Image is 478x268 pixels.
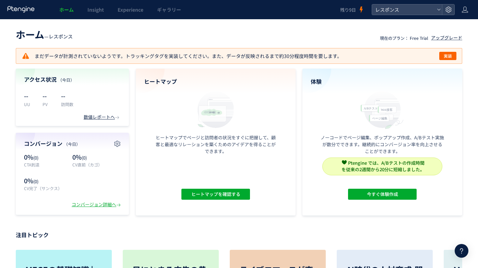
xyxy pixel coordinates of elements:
[157,6,181,13] span: ギャラリー
[24,75,121,83] h4: アクセス状況
[72,201,122,208] div: コンバージョン詳細へ
[24,140,121,148] h4: コンバージョン
[24,185,69,191] p: CV完了（サンクス）
[72,162,121,167] p: CV直前（カゴ）
[348,189,417,200] button: 今すぐ体験作成
[49,33,73,40] span: レスポンス
[439,52,456,60] button: 実装
[61,101,73,107] p: 訪問数
[321,134,444,155] p: ノーコードでページ編集、ポップアップ作成、A/Bテスト実施が数分でできます。継続的にコンバージョン率を向上させることができます。
[357,90,407,130] img: home_experience_onbo_jp-C5-EgdA0.svg
[82,154,87,161] span: (0)
[342,160,347,165] img: svg+xml,%3c
[24,90,34,101] p: --
[58,77,74,83] span: （今日）
[144,78,287,85] h4: ヒートマップ
[43,90,53,101] p: --
[431,35,462,41] div: アップグレード
[59,6,74,13] span: ホーム
[181,189,250,200] button: ヒートマップを確認する
[87,6,104,13] span: Insight
[61,90,73,101] p: --
[84,114,121,120] div: 数値レポートへ
[33,178,38,185] span: (0)
[367,189,398,200] span: 今すぐ体験作成
[24,101,34,107] p: UU
[16,27,73,41] div: —
[72,153,121,162] p: 0%
[373,4,434,15] span: レスポンス
[64,141,80,147] span: （今日）
[33,154,38,161] span: (0)
[24,176,69,185] p: 0%
[16,229,462,240] p: 注目トピック
[43,101,53,107] p: PV
[24,153,69,162] p: 0%
[118,6,143,13] span: Experience
[444,52,452,60] span: 実装
[24,162,69,167] p: CTA到達
[380,35,428,41] p: 現在のプラン： Free Trial
[191,189,240,200] span: ヒートマップを確認する
[342,160,425,173] span: Ptengine では、A/Bテストの作成時間 を従来の2週間から20分に短縮しました。
[22,52,342,60] p: まだデータが計測されていないようです。トラッキングタグを実装してください。また、データが反映されるまで約30分程度時間を要します。
[16,27,44,41] span: ホーム
[311,78,454,85] h4: 体験
[154,134,277,155] p: ヒートマップでページと訪問者の状況をすぐに把握して、顧客と最適なリレーションを築くためのアイデアを得ることができます。
[340,7,356,13] span: 残り9日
